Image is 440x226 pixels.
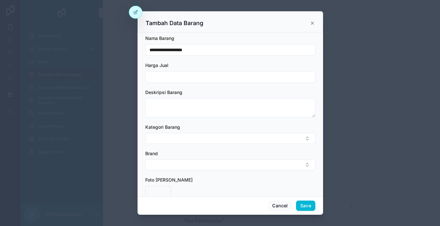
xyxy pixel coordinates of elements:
[145,133,315,144] button: Select Button
[268,201,292,211] button: Cancel
[146,19,203,27] h3: Tambah Data Barang
[145,124,180,130] span: Kategori Barang
[145,62,168,68] span: Harga Jual
[145,151,158,156] span: Brand
[145,89,182,95] span: Deskripsi Barang
[145,35,174,41] span: Nama Barang
[145,177,193,183] span: Foto [PERSON_NAME]
[145,159,315,170] button: Select Button
[296,201,315,211] button: Save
